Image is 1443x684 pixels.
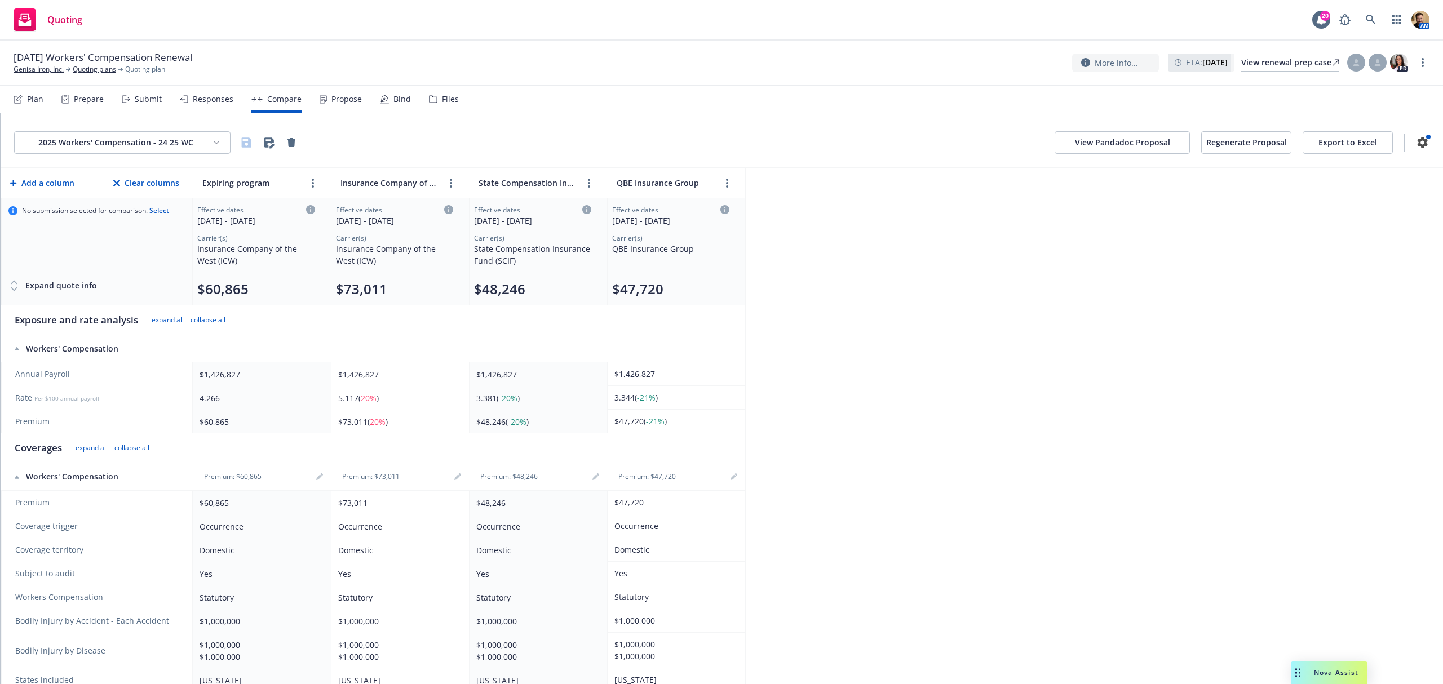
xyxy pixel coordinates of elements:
[1072,54,1159,72] button: More info...
[614,392,658,403] span: 3.344 ( )
[338,592,458,603] div: Statutory
[338,393,379,403] span: 5.117 ( )
[612,280,663,298] button: $47,720
[1314,668,1358,677] span: Nova Assist
[1095,57,1138,69] span: More info...
[200,592,320,603] div: Statutory
[338,175,440,191] input: Insurance Company of the West (ICW)
[76,443,108,452] button: expand all
[582,176,596,190] a: more
[614,591,734,603] div: Statutory
[152,316,184,325] button: expand all
[1202,57,1228,68] strong: [DATE]
[193,95,233,104] div: Responses
[200,615,320,627] div: $1,000,000
[589,470,603,483] a: editPencil
[14,64,64,74] a: Genisa Iron, Inc.
[637,392,656,403] span: -21%
[197,243,315,267] div: Insurance Company of the West (ICW)
[336,205,453,215] div: Effective dates
[474,205,591,215] div: Effective dates
[73,64,116,74] a: Quoting plans
[14,51,192,64] span: [DATE] Workers' Compensation Renewal
[1186,56,1228,68] span: ETA :
[1416,56,1429,69] a: more
[612,205,729,226] div: Click to edit column carrier quote details
[474,280,591,298] div: Total premium (click to edit billing info)
[338,639,458,663] div: $1,000,000 $1,000,000
[442,95,459,104] div: Files
[476,568,596,580] div: Yes
[476,592,596,603] div: Statutory
[1411,11,1429,29] img: photo
[444,176,458,190] a: more
[1360,8,1382,31] a: Search
[1334,8,1356,31] a: Report a Bug
[614,496,734,508] div: $47,720
[197,233,315,243] div: Carrier(s)
[612,205,729,215] div: Effective dates
[24,137,207,148] div: 2025 Workers' Compensation - 24 25 WC
[338,568,458,580] div: Yes
[15,313,138,327] div: Exposure and rate analysis
[1291,661,1367,684] button: Nova Assist
[338,544,458,556] div: Domestic
[476,544,596,556] div: Domestic
[336,243,453,267] div: Insurance Company of the West (ICW)
[336,280,453,298] div: Total premium (click to edit billing info)
[476,175,578,191] input: State Compensation Insurance Fund (SCIF)
[1390,54,1408,72] img: photo
[727,470,741,483] a: editPencil
[476,368,596,380] div: $1,426,827
[306,176,320,190] a: more
[614,544,734,556] div: Domestic
[15,392,181,403] span: Rate
[338,615,458,627] div: $1,000,000
[338,497,458,509] div: $73,011
[361,393,377,403] span: 20%
[15,568,181,579] span: Subject to audit
[336,205,453,226] div: Click to edit column carrier quote details
[197,472,268,481] div: Premium: $60,865
[8,274,97,297] div: Expand quote info
[474,233,591,243] div: Carrier(s)
[646,416,665,427] span: -21%
[135,95,162,104] div: Submit
[499,393,517,403] span: -20%
[15,471,182,482] div: Workers' Compensation
[476,416,529,427] span: $48,246 ( )
[331,95,362,104] div: Propose
[200,175,302,191] input: Expiring program
[1303,131,1393,154] button: Export to Excel
[476,497,596,509] div: $48,246
[200,521,320,532] div: Occurrence
[197,205,315,215] div: Effective dates
[15,416,181,427] span: Premium
[9,4,87,35] a: Quoting
[125,64,165,74] span: Quoting plan
[191,316,225,325] button: collapse all
[451,470,464,483] span: editPencil
[614,368,734,380] div: $1,426,827
[393,95,411,104] div: Bind
[476,639,596,663] div: $1,000,000 $1,000,000
[338,368,458,380] div: $1,426,827
[114,443,149,452] button: collapse all
[27,95,43,104] div: Plan
[720,176,734,190] button: more
[15,441,62,455] div: Coverages
[1241,54,1339,71] div: View renewal prep case
[473,472,545,481] div: Premium: $48,246
[1201,131,1291,154] button: Regenerate Proposal
[338,416,388,427] span: $73,011 ( )
[1241,54,1339,72] a: View renewal prep case
[336,280,387,298] button: $73,011
[612,472,683,481] div: Premium: $47,720
[612,233,729,243] div: Carrier(s)
[15,592,181,603] span: Workers Compensation
[614,638,734,662] div: $1,000,000 $1,000,000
